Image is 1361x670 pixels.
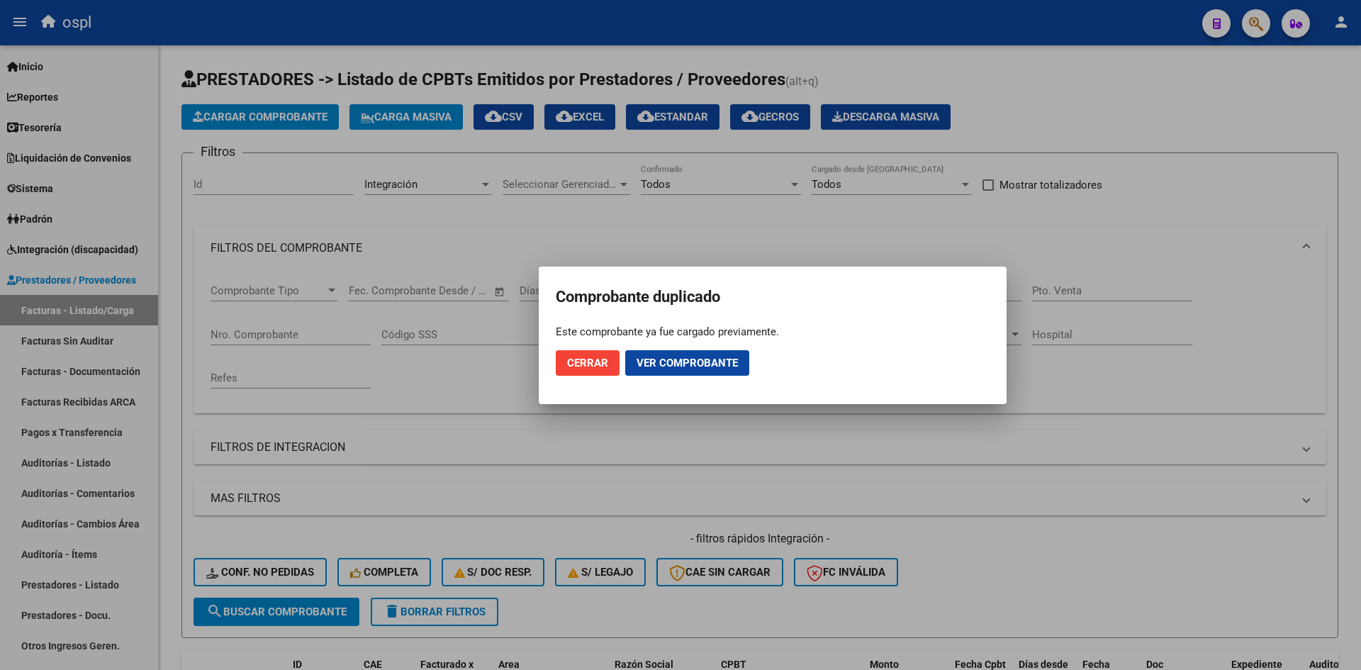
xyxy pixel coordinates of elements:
button: Cerrar [556,350,620,376]
button: Ver comprobante [625,350,749,376]
span: Cerrar [567,357,608,369]
span: Ver comprobante [637,357,738,369]
h2: Comprobante duplicado [556,284,990,311]
div: Este comprobante ya fue cargado previamente. [556,325,990,339]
